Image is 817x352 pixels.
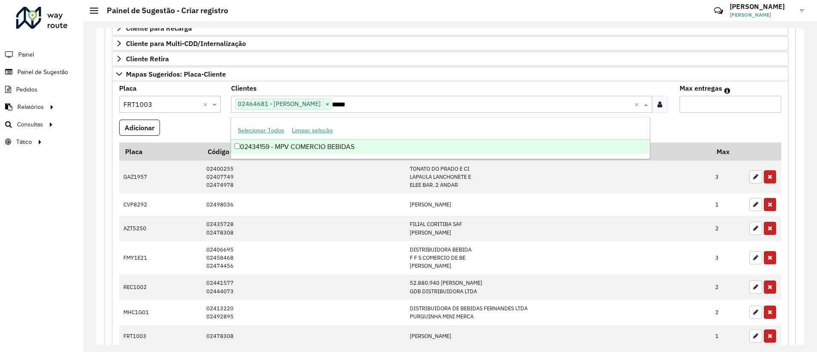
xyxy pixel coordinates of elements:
[119,216,202,241] td: AZT5250
[711,325,745,347] td: 1
[112,67,788,81] a: Mapas Sugeridos: Placa-Cliente
[724,87,730,94] em: Máximo de clientes que serão colocados na mesma rota com os clientes informados
[405,300,711,325] td: DISTRIBUIDORA DE BEBIDAS FERNANDES LTDA PURGUINHA MINI MERCA
[18,50,34,59] span: Painel
[405,216,711,241] td: FILIAL CORITIBA SAF [PERSON_NAME]
[730,11,794,19] span: [PERSON_NAME]
[119,120,160,136] button: Adicionar
[234,124,288,137] button: Selecionar Todos
[680,83,722,93] label: Max entregas
[202,194,405,216] td: 02498036
[112,36,788,51] a: Cliente para Multi-CDD/Internalização
[711,216,745,241] td: 2
[98,6,228,15] h2: Painel de Sugestão - Criar registro
[119,241,202,275] td: FMY1E21
[126,71,226,77] span: Mapas Sugeridos: Placa-Cliente
[203,99,210,109] span: Clear all
[126,40,246,47] span: Cliente para Multi-CDD/Internalização
[236,99,323,109] span: 02464681 - [PERSON_NAME]
[126,25,192,31] span: Cliente para Recarga
[119,300,202,325] td: MHC1G01
[231,140,649,154] div: 02434159 - MPV COMERCIO BEBIDAS
[112,52,788,66] a: Cliente Retira
[112,21,788,35] a: Cliente para Recarga
[711,300,745,325] td: 2
[711,241,745,275] td: 3
[405,160,711,194] td: TONATO DO PRADO E CI LAPAULA LANCHONETE E ELEE BAR. 2 ANDAR
[202,241,405,275] td: 02406695 02458468 02474456
[405,241,711,275] td: DISTRIBUIDORA BEBIDA F F S COMERCIO DE BE [PERSON_NAME]
[711,194,745,216] td: 1
[16,137,32,146] span: Tático
[288,124,337,137] button: Limpar seleção
[202,300,405,325] td: 02413220 02492895
[634,99,642,109] span: Clear all
[17,103,44,112] span: Relatórios
[119,275,202,300] td: REC1002
[202,216,405,241] td: 02435728 02478308
[202,143,405,160] th: Código Cliente
[119,160,202,194] td: GAZ1957
[711,275,745,300] td: 2
[119,194,202,216] td: CVP8292
[709,2,728,20] a: Contato Rápido
[119,325,202,347] td: FRT1003
[17,68,68,77] span: Painel de Sugestão
[126,55,169,62] span: Cliente Retira
[17,120,43,129] span: Consultas
[405,325,711,347] td: [PERSON_NAME]
[711,143,745,160] th: Max
[202,160,405,194] td: 02400255 02407749 02474978
[231,83,257,93] label: Clientes
[405,194,711,216] td: [PERSON_NAME]
[405,275,711,300] td: 52.880.940 [PERSON_NAME] GDB DISTRIBUIDORA LTDA
[711,160,745,194] td: 3
[16,85,37,94] span: Pedidos
[730,3,794,11] h3: [PERSON_NAME]
[119,83,137,93] label: Placa
[119,143,202,160] th: Placa
[202,325,405,347] td: 02478308
[231,117,650,159] ng-dropdown-panel: Options list
[323,99,331,109] span: ×
[202,275,405,300] td: 02441577 02444073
